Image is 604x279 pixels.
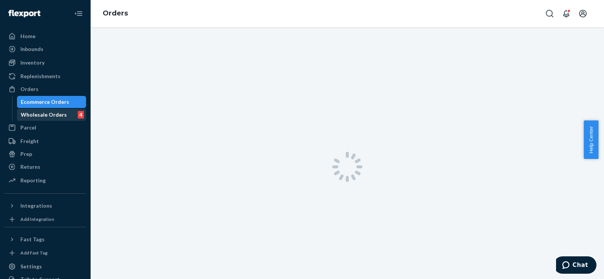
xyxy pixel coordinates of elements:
a: Ecommerce Orders [17,96,86,108]
img: Flexport logo [8,10,40,17]
button: Open notifications [559,6,574,21]
div: Orders [20,85,39,93]
a: Replenishments [5,70,86,82]
div: Ecommerce Orders [21,98,69,106]
a: Orders [103,9,128,17]
div: Prep [20,150,32,158]
button: Close Navigation [71,6,86,21]
a: Home [5,30,86,42]
div: Reporting [20,177,46,184]
button: Help Center [584,120,598,159]
a: Freight [5,135,86,147]
a: Prep [5,148,86,160]
div: Settings [20,263,42,270]
a: Add Fast Tag [5,248,86,257]
a: Inventory [5,57,86,69]
a: Wholesale Orders4 [17,109,86,121]
div: Add Fast Tag [20,250,48,256]
button: Open account menu [575,6,590,21]
iframe: Opens a widget where you can chat to one of our agents [556,256,596,275]
div: Replenishments [20,72,60,80]
a: Parcel [5,122,86,134]
a: Orders [5,83,86,95]
div: Inbounds [20,45,43,53]
ol: breadcrumbs [97,3,134,25]
div: Parcel [20,124,36,131]
button: Open Search Box [542,6,557,21]
div: Fast Tags [20,236,45,243]
a: Inbounds [5,43,86,55]
a: Settings [5,261,86,273]
div: Inventory [20,59,45,66]
button: Fast Tags [5,233,86,245]
a: Reporting [5,174,86,187]
div: Returns [20,163,40,171]
div: 4 [78,111,84,119]
a: Returns [5,161,86,173]
div: Freight [20,137,39,145]
button: Integrations [5,200,86,212]
div: Home [20,32,35,40]
div: Wholesale Orders [21,111,67,119]
div: Add Integration [20,216,54,222]
div: Integrations [20,202,52,210]
a: Add Integration [5,215,86,224]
